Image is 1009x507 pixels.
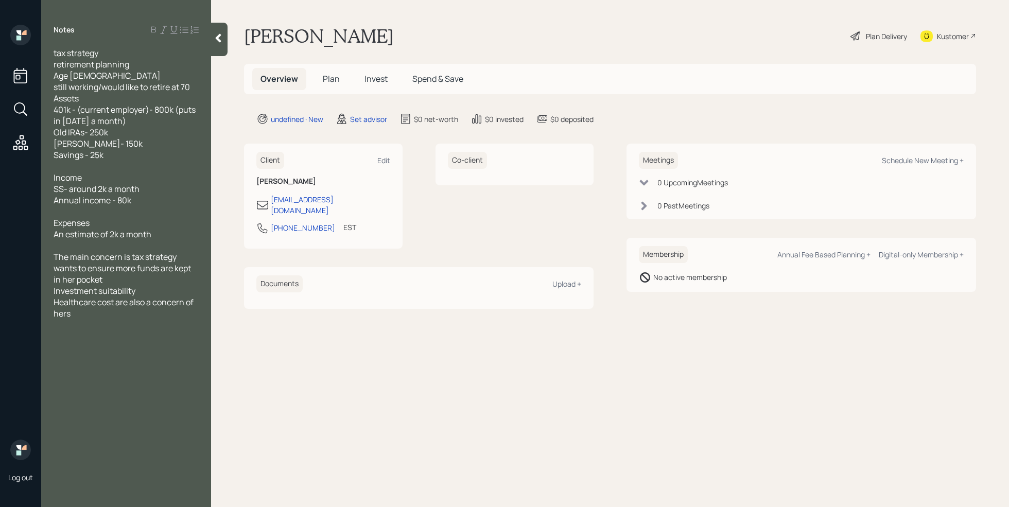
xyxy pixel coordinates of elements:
[639,152,678,169] h6: Meetings
[54,263,193,285] span: wants to ensure more funds are kept in her pocket
[54,70,161,81] span: Age [DEMOGRAPHIC_DATA]
[54,138,143,149] span: [PERSON_NAME]- 150k
[364,73,388,84] span: Invest
[777,250,871,259] div: Annual Fee Based Planning +
[10,440,31,460] img: retirable_logo.png
[256,177,390,186] h6: [PERSON_NAME]
[54,285,135,296] span: Investment suitability
[260,73,298,84] span: Overview
[937,31,969,42] div: Kustomer
[54,217,90,229] span: Expenses
[54,251,177,263] span: The main concern is tax strategy
[256,275,303,292] h6: Documents
[414,114,458,125] div: $0 net-worth
[54,25,75,35] label: Notes
[244,25,394,47] h1: [PERSON_NAME]
[657,200,709,211] div: 0 Past Meeting s
[54,104,197,127] span: 401k - (current employer)- 800k (puts in [DATE] a month)
[271,114,323,125] div: undefined · New
[54,296,195,319] span: Healthcare cost are also a concern of hers
[54,59,129,70] span: retirement planning
[8,473,33,482] div: Log out
[271,222,335,233] div: [PHONE_NUMBER]
[882,155,964,165] div: Schedule New Meeting +
[657,177,728,188] div: 0 Upcoming Meeting s
[323,73,340,84] span: Plan
[550,114,594,125] div: $0 deposited
[54,127,108,138] span: Old IRAs- 250k
[54,93,79,104] span: Assets
[412,73,463,84] span: Spend & Save
[866,31,907,42] div: Plan Delivery
[653,272,727,283] div: No active membership
[54,183,140,195] span: SS- around 2k a month
[54,229,151,240] span: An estimate of 2k a month
[54,149,103,161] span: Savings - 25k
[552,279,581,289] div: Upload +
[639,246,688,263] h6: Membership
[256,152,284,169] h6: Client
[350,114,387,125] div: Set advisor
[448,152,487,169] h6: Co-client
[377,155,390,165] div: Edit
[54,172,82,183] span: Income
[54,195,131,206] span: Annual income - 80k
[271,194,390,216] div: [EMAIL_ADDRESS][DOMAIN_NAME]
[485,114,524,125] div: $0 invested
[343,222,356,233] div: EST
[54,47,98,59] span: tax strategy
[54,81,190,93] span: still working/would like to retire at 70
[879,250,964,259] div: Digital-only Membership +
